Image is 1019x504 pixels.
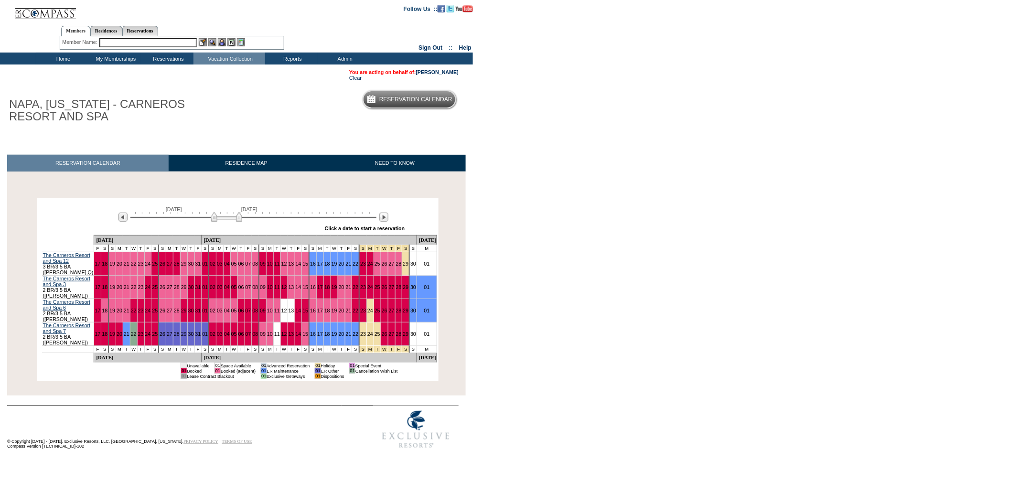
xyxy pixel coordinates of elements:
[360,331,366,337] a: 23
[418,44,442,51] a: Sign Out
[375,331,380,337] a: 25
[379,213,388,222] img: Next
[195,308,201,313] a: 31
[43,276,91,287] a: The Carneros Resort and Spa 3
[296,261,301,267] a: 14
[7,155,169,172] a: RESERVATION CALENDAR
[403,261,408,267] a: 29
[209,346,216,353] td: S
[194,346,202,353] td: F
[424,331,430,337] a: 01
[382,284,387,290] a: 26
[302,245,309,252] td: S
[145,308,151,313] a: 24
[296,308,301,313] a: 14
[289,308,294,313] a: 13
[280,245,288,252] td: W
[152,261,158,267] a: 25
[231,308,237,313] a: 05
[346,331,352,337] a: 21
[230,245,237,252] td: W
[117,284,122,290] a: 20
[252,245,259,252] td: S
[310,331,316,337] a: 16
[42,276,94,299] td: 2 BR/3.5 BA ([PERSON_NAME])
[302,261,308,267] a: 15
[388,245,395,252] td: Thanksgiving
[417,236,437,245] td: [DATE]
[318,53,370,64] td: Admin
[152,284,158,290] a: 25
[94,245,101,252] td: F
[438,5,445,12] img: Become our fan on Facebook
[252,308,258,313] a: 08
[281,261,287,267] a: 12
[447,5,454,12] img: Follow us on Twitter
[317,261,323,267] a: 17
[245,245,252,252] td: F
[310,261,316,267] a: 16
[43,322,91,334] a: The Carneros Resort and Spa 7
[410,261,416,267] a: 30
[360,261,366,267] a: 23
[267,261,273,267] a: 10
[138,284,144,290] a: 23
[210,284,215,290] a: 02
[174,308,180,313] a: 28
[217,261,223,267] a: 03
[237,38,245,46] img: b_calculator.gif
[252,261,258,267] a: 08
[281,284,287,290] a: 12
[396,331,402,337] a: 28
[109,308,115,313] a: 19
[42,252,94,276] td: 3 BR/3.5 BA ([PERSON_NAME],Q)
[267,284,273,290] a: 10
[274,331,280,337] a: 11
[353,331,358,337] a: 22
[360,308,366,313] a: 23
[410,331,416,337] a: 30
[332,261,337,267] a: 19
[310,308,316,313] a: 16
[424,284,430,290] a: 01
[216,346,224,353] td: M
[403,308,408,313] a: 29
[138,261,144,267] a: 23
[267,331,273,337] a: 10
[7,96,221,125] h1: NAPA, [US_STATE] - CARNEROS RESORT AND SPA
[216,245,224,252] td: M
[202,236,417,245] td: [DATE]
[217,331,223,337] a: 03
[167,331,172,337] a: 27
[396,308,402,313] a: 28
[166,245,173,252] td: M
[109,261,115,267] a: 19
[231,261,237,267] a: 05
[389,284,395,290] a: 27
[338,245,345,252] td: T
[193,53,265,64] td: Vacation Collection
[43,299,91,311] a: The Carneros Resort and Spa 6
[122,26,158,36] a: Reservations
[447,5,454,11] a: Follow us on Twitter
[324,155,466,172] a: NEED TO KNOW
[167,284,172,290] a: 27
[102,331,107,337] a: 18
[160,308,165,313] a: 26
[339,331,344,337] a: 20
[116,245,123,252] td: M
[131,261,137,267] a: 22
[202,346,209,353] td: S
[424,261,430,267] a: 01
[210,261,215,267] a: 02
[124,284,129,290] a: 21
[302,331,308,337] a: 15
[296,331,301,337] a: 14
[123,245,130,252] td: T
[375,261,380,267] a: 25
[42,299,94,322] td: 2 BR/3.5 BA ([PERSON_NAME])
[131,284,137,290] a: 22
[167,261,172,267] a: 27
[231,331,237,337] a: 05
[138,331,144,337] a: 23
